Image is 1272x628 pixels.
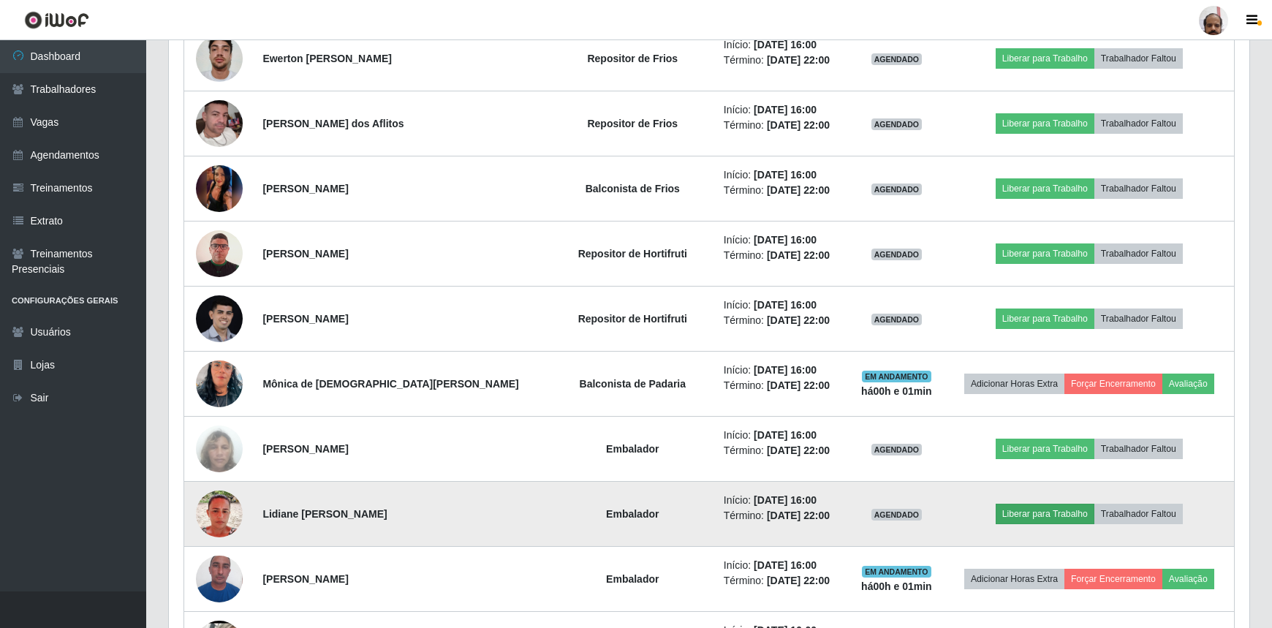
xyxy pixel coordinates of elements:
[964,569,1064,589] button: Adicionar Horas Extra
[767,510,830,521] time: [DATE] 22:00
[871,509,923,521] span: AGENDADO
[1064,374,1162,394] button: Forçar Encerramento
[262,573,348,585] strong: [PERSON_NAME]
[196,548,243,610] img: 1728497043228.jpeg
[871,314,923,325] span: AGENDADO
[1094,113,1183,134] button: Trabalhador Faltou
[754,104,817,116] time: [DATE] 16:00
[724,493,840,508] li: Início:
[871,249,923,260] span: AGENDADO
[767,54,830,66] time: [DATE] 22:00
[724,313,840,328] li: Término:
[262,313,348,325] strong: [PERSON_NAME]
[262,183,348,194] strong: [PERSON_NAME]
[724,167,840,183] li: Início:
[996,309,1094,329] button: Liberar para Trabalho
[724,37,840,53] li: Início:
[24,11,89,29] img: CoreUI Logo
[1094,178,1183,199] button: Trabalhador Faltou
[724,558,840,573] li: Início:
[724,573,840,589] li: Término:
[196,137,243,241] img: 1745291755814.jpeg
[1094,504,1183,524] button: Trabalhador Faltou
[767,119,830,131] time: [DATE] 22:00
[724,102,840,118] li: Início:
[262,248,348,260] strong: [PERSON_NAME]
[1094,48,1183,69] button: Trabalhador Faltou
[262,508,387,520] strong: Lidiane [PERSON_NAME]
[606,508,659,520] strong: Embalador
[724,53,840,68] li: Término:
[996,504,1094,524] button: Liberar para Trabalho
[1162,374,1214,394] button: Avaliação
[724,248,840,263] li: Término:
[767,249,830,261] time: [DATE] 22:00
[767,379,830,391] time: [DATE] 22:00
[578,248,687,260] strong: Repositor de Hortifruti
[754,364,817,376] time: [DATE] 16:00
[871,184,923,195] span: AGENDADO
[724,232,840,248] li: Início:
[262,443,348,455] strong: [PERSON_NAME]
[1094,309,1183,329] button: Trabalhador Faltou
[862,371,931,382] span: EM ANDAMENTO
[861,385,932,397] strong: há 00 h e 01 min
[724,298,840,313] li: Início:
[196,220,243,287] img: 1746885131832.jpeg
[196,295,243,342] img: 1754654959854.jpeg
[754,299,817,311] time: [DATE] 16:00
[262,53,392,64] strong: Ewerton [PERSON_NAME]
[587,118,678,129] strong: Repositor de Frios
[1094,439,1183,459] button: Trabalhador Faltou
[996,178,1094,199] button: Liberar para Trabalho
[196,407,243,491] img: 1650489508767.jpeg
[871,53,923,65] span: AGENDADO
[196,342,243,425] img: 1754502554745.jpeg
[754,39,817,50] time: [DATE] 16:00
[754,559,817,571] time: [DATE] 16:00
[754,429,817,441] time: [DATE] 16:00
[767,575,830,586] time: [DATE] 22:00
[586,183,680,194] strong: Balconista de Frios
[724,378,840,393] li: Término:
[767,444,830,456] time: [DATE] 22:00
[606,573,659,585] strong: Embalador
[262,118,404,129] strong: [PERSON_NAME] dos Aflitos
[861,580,932,592] strong: há 00 h e 01 min
[754,494,817,506] time: [DATE] 16:00
[724,363,840,378] li: Início:
[754,169,817,181] time: [DATE] 16:00
[724,118,840,133] li: Término:
[196,27,243,89] img: 1741968469890.jpeg
[754,234,817,246] time: [DATE] 16:00
[262,378,518,390] strong: Mônica de [DEMOGRAPHIC_DATA][PERSON_NAME]
[862,566,931,578] span: EM ANDAMENTO
[871,444,923,455] span: AGENDADO
[1094,243,1183,264] button: Trabalhador Faltou
[196,491,243,537] img: 1705332466484.jpeg
[606,443,659,455] strong: Embalador
[724,183,840,198] li: Término:
[724,443,840,458] li: Término:
[964,374,1064,394] button: Adicionar Horas Extra
[996,439,1094,459] button: Liberar para Trabalho
[996,48,1094,69] button: Liberar para Trabalho
[1162,569,1214,589] button: Avaliação
[724,428,840,443] li: Início:
[767,314,830,326] time: [DATE] 22:00
[196,82,243,165] img: 1753709377827.jpeg
[580,378,686,390] strong: Balconista de Padaria
[871,118,923,130] span: AGENDADO
[587,53,678,64] strong: Repositor de Frios
[1064,569,1162,589] button: Forçar Encerramento
[996,113,1094,134] button: Liberar para Trabalho
[578,313,687,325] strong: Repositor de Hortifruti
[996,243,1094,264] button: Liberar para Trabalho
[767,184,830,196] time: [DATE] 22:00
[724,508,840,523] li: Término:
